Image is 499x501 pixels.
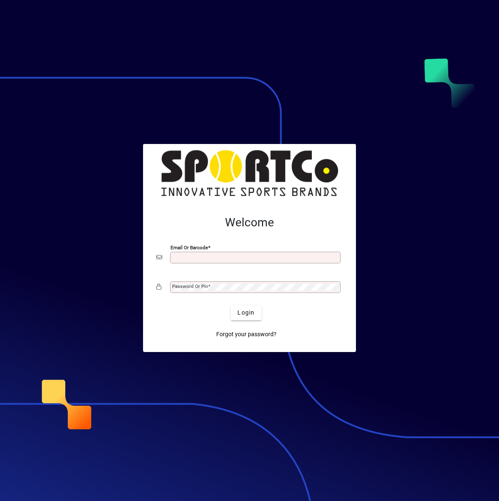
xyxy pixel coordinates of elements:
button: Login [231,305,261,320]
a: Forgot your password? [213,327,280,342]
mat-label: Password or Pin [172,283,208,289]
mat-label: Email or Barcode [170,244,208,250]
span: Forgot your password? [216,330,277,339]
span: Login [237,308,254,317]
h2: Welcome [156,216,343,230]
